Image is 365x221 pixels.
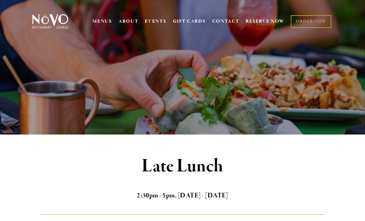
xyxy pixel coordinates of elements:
a: GIFT CARDS [173,15,206,27]
strong: 2:30pm - 5pm, [DATE] - [DATE] [137,191,228,200]
a: ORDER NOW [291,15,331,28]
a: CONTACT [212,15,239,27]
strong: Late Lunch [142,154,224,178]
a: ABOUT [118,18,139,24]
a: RESERVE NOW [246,15,285,27]
a: EVENTS [145,18,166,24]
a: MENUS [92,18,112,24]
img: Novo Restaurant &amp; Lounge [31,14,70,29]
